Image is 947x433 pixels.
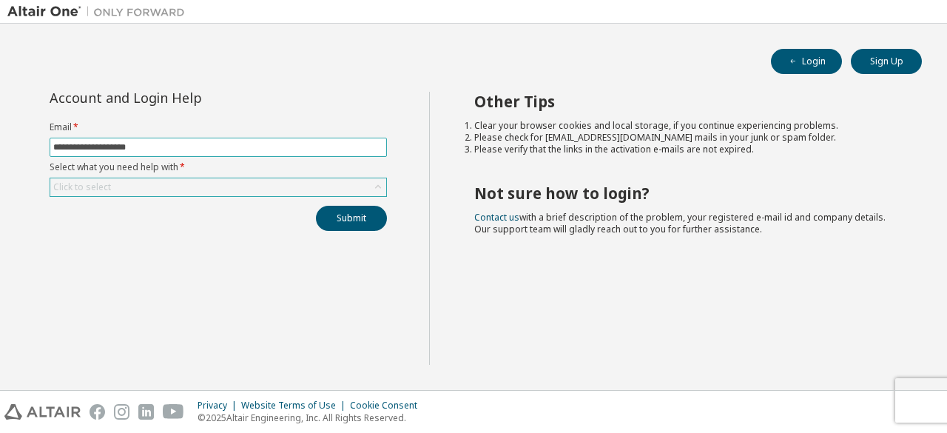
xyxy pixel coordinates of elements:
[50,161,387,173] label: Select what you need help with
[350,400,426,412] div: Cookie Consent
[474,120,896,132] li: Clear your browser cookies and local storage, if you continue experiencing problems.
[241,400,350,412] div: Website Terms of Use
[114,404,129,420] img: instagram.svg
[474,184,896,203] h2: Not sure how to login?
[198,400,241,412] div: Privacy
[771,49,842,74] button: Login
[474,132,896,144] li: Please check for [EMAIL_ADDRESS][DOMAIN_NAME] mails in your junk or spam folder.
[7,4,192,19] img: Altair One
[90,404,105,420] img: facebook.svg
[198,412,426,424] p: © 2025 Altair Engineering, Inc. All Rights Reserved.
[474,211,519,224] a: Contact us
[316,206,387,231] button: Submit
[474,211,886,235] span: with a brief description of the problem, your registered e-mail id and company details. Our suppo...
[851,49,922,74] button: Sign Up
[163,404,184,420] img: youtube.svg
[50,92,320,104] div: Account and Login Help
[474,92,896,111] h2: Other Tips
[474,144,896,155] li: Please verify that the links in the activation e-mails are not expired.
[53,181,111,193] div: Click to select
[50,121,387,133] label: Email
[4,404,81,420] img: altair_logo.svg
[138,404,154,420] img: linkedin.svg
[50,178,386,196] div: Click to select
